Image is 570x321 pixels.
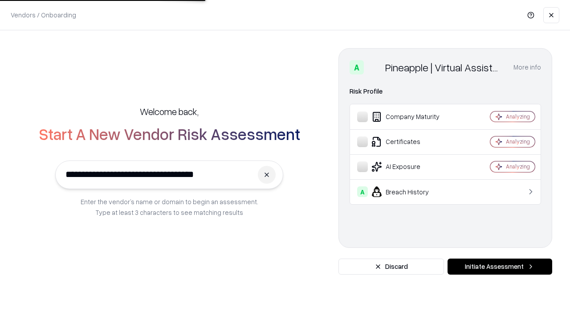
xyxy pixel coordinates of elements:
[448,259,552,275] button: Initiate Assessment
[357,186,368,197] div: A
[506,113,530,120] div: Analyzing
[11,10,76,20] p: Vendors / Onboarding
[367,60,382,74] img: Pineapple | Virtual Assistant Agency
[350,86,541,97] div: Risk Profile
[357,111,464,122] div: Company Maturity
[140,105,199,118] h5: Welcome back,
[357,161,464,172] div: AI Exposure
[81,196,258,218] p: Enter the vendor’s name or domain to begin an assessment. Type at least 3 characters to see match...
[357,136,464,147] div: Certificates
[39,125,300,143] h2: Start A New Vendor Risk Assessment
[506,138,530,145] div: Analyzing
[513,59,541,75] button: More info
[385,60,503,74] div: Pineapple | Virtual Assistant Agency
[338,259,444,275] button: Discard
[506,163,530,170] div: Analyzing
[350,60,364,74] div: A
[357,186,464,197] div: Breach History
